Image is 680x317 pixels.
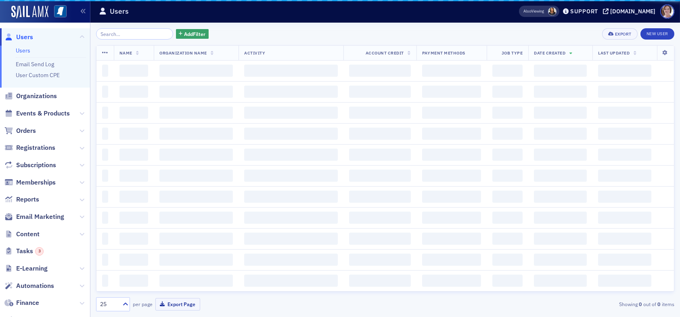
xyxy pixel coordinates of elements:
span: ‌ [244,149,338,161]
span: Noma Burge [548,7,557,16]
span: ‌ [159,170,233,182]
span: ‌ [244,275,338,287]
span: ‌ [244,170,338,182]
span: ‌ [159,191,233,203]
div: [DOMAIN_NAME] [610,8,655,15]
a: Content [4,230,40,239]
span: ‌ [349,191,411,203]
span: ‌ [422,275,481,287]
span: Profile [660,4,674,19]
span: Payment Methods [422,50,465,56]
span: ‌ [244,107,338,119]
span: Add Filter [184,30,205,38]
span: ‌ [422,191,481,203]
span: ‌ [534,86,587,98]
button: Export Page [155,298,200,311]
span: ‌ [349,275,411,287]
a: Users [4,33,33,42]
span: Registrations [16,143,55,152]
a: User Custom CPE [16,71,60,79]
span: Organizations [16,92,57,101]
span: Job Type [502,50,523,56]
span: Activity [244,50,265,56]
span: ‌ [119,212,148,224]
a: Tasks3 [4,247,44,256]
span: ‌ [492,107,523,119]
span: ‌ [422,107,481,119]
span: ‌ [492,170,523,182]
img: SailAMX [54,5,67,18]
a: Events & Products [4,109,70,118]
a: E-Learning [4,264,48,273]
span: ‌ [159,212,233,224]
span: ‌ [159,149,233,161]
span: ‌ [492,86,523,98]
div: Also [523,8,531,14]
span: ‌ [102,170,108,182]
span: ‌ [422,149,481,161]
a: New User [640,28,674,40]
span: ‌ [598,86,651,98]
span: ‌ [244,212,338,224]
span: ‌ [349,254,411,266]
a: Email Send Log [16,61,54,68]
span: ‌ [119,233,148,245]
a: Memberships [4,178,56,187]
span: ‌ [534,212,587,224]
span: ‌ [244,128,338,140]
a: Subscriptions [4,161,56,170]
span: ‌ [422,128,481,140]
span: ‌ [349,86,411,98]
span: ‌ [492,212,523,224]
img: SailAMX [11,6,48,19]
span: ‌ [119,254,148,266]
span: ‌ [159,128,233,140]
span: ‌ [534,149,587,161]
span: ‌ [422,86,481,98]
span: ‌ [349,233,411,245]
span: ‌ [492,233,523,245]
span: Date Created [534,50,565,56]
span: ‌ [244,233,338,245]
a: Finance [4,298,39,307]
span: ‌ [534,254,587,266]
span: Finance [16,298,39,307]
span: ‌ [534,170,587,182]
a: View Homepage [48,5,67,19]
span: ‌ [102,212,108,224]
span: ‌ [492,149,523,161]
span: ‌ [349,65,411,77]
span: Reports [16,195,39,204]
span: ‌ [349,149,411,161]
a: Orders [4,126,36,135]
span: ‌ [598,128,651,140]
strong: 0 [656,300,662,308]
span: ‌ [102,233,108,245]
div: Showing out of items [487,300,674,308]
span: ‌ [598,254,651,266]
span: ‌ [534,233,587,245]
strong: 0 [638,300,643,308]
div: 3 [35,247,44,256]
span: ‌ [159,254,233,266]
span: ‌ [119,107,148,119]
span: Automations [16,281,54,290]
span: ‌ [349,170,411,182]
a: Reports [4,195,39,204]
div: Export [615,32,632,36]
span: Users [16,33,33,42]
span: ‌ [534,107,587,119]
span: ‌ [244,254,338,266]
span: ‌ [422,254,481,266]
span: ‌ [492,254,523,266]
span: ‌ [159,86,233,98]
a: Users [16,47,30,54]
button: [DOMAIN_NAME] [603,8,658,14]
span: ‌ [119,128,148,140]
span: ‌ [119,86,148,98]
span: ‌ [598,233,651,245]
span: ‌ [102,275,108,287]
span: ‌ [598,170,651,182]
span: Name [119,50,132,56]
